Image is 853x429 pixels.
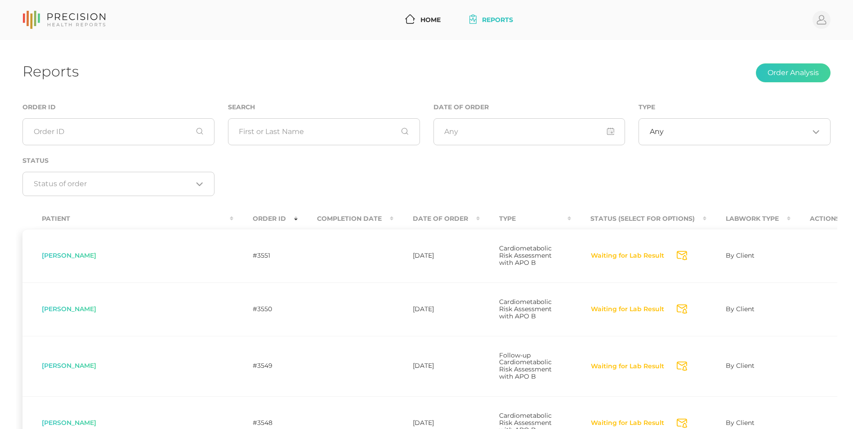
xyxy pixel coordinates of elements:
[42,419,96,427] span: [PERSON_NAME]
[571,209,706,229] th: Status (Select for Options) : activate to sort column ascending
[393,209,480,229] th: Date Of Order : activate to sort column ascending
[233,209,298,229] th: Order ID : activate to sort column ascending
[393,336,480,397] td: [DATE]
[42,305,96,313] span: [PERSON_NAME]
[677,362,687,371] svg: Send Notification
[22,63,79,80] h1: Reports
[298,209,393,229] th: Completion Date : activate to sort column ascending
[677,251,687,260] svg: Send Notification
[756,63,831,82] button: Order Analysis
[433,118,625,145] input: Any
[726,251,755,259] span: By Client
[499,244,552,267] span: Cardiometabolic Risk Assessment with APO B
[677,304,687,314] svg: Send Notification
[233,336,298,397] td: #3549
[22,118,214,145] input: Order ID
[590,305,665,314] button: Waiting for Lab Result
[22,172,214,196] div: Search for option
[706,209,790,229] th: Labwork Type : activate to sort column ascending
[433,103,489,111] label: Date of Order
[22,209,233,229] th: Patient : activate to sort column ascending
[42,251,96,259] span: [PERSON_NAME]
[22,157,49,165] label: Status
[639,103,655,111] label: Type
[499,351,552,381] span: Follow-up Cardiometabolic Risk Assessment with APO B
[726,305,755,313] span: By Client
[466,12,517,28] a: Reports
[499,298,552,320] span: Cardiometabolic Risk Assessment with APO B
[402,12,444,28] a: Home
[650,127,664,136] span: Any
[228,103,255,111] label: Search
[590,419,665,428] button: Waiting for Lab Result
[42,362,96,370] span: [PERSON_NAME]
[726,362,755,370] span: By Client
[228,118,420,145] input: First or Last Name
[639,118,831,145] div: Search for option
[590,362,665,371] button: Waiting for Lab Result
[664,127,809,136] input: Search for option
[677,419,687,428] svg: Send Notification
[393,229,480,282] td: [DATE]
[22,103,56,111] label: Order ID
[34,179,193,188] input: Search for option
[726,419,755,427] span: By Client
[393,282,480,336] td: [DATE]
[233,229,298,282] td: #3551
[480,209,571,229] th: Type : activate to sort column ascending
[233,282,298,336] td: #3550
[590,251,665,260] button: Waiting for Lab Result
